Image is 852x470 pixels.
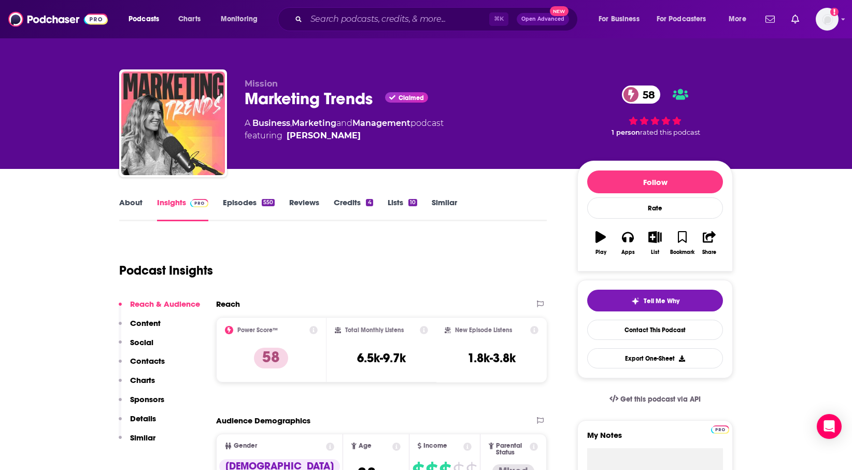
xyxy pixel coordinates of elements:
[130,394,164,404] p: Sponsors
[334,197,373,221] a: Credits4
[650,11,721,27] button: open menu
[622,86,660,104] a: 58
[489,12,508,26] span: ⌘ K
[595,249,606,255] div: Play
[237,326,278,334] h2: Power Score™
[787,10,803,28] a: Show notifications dropdown
[254,348,288,368] p: 58
[287,130,361,142] a: Jeremy Bergeron
[190,199,208,207] img: Podchaser Pro
[432,197,457,221] a: Similar
[306,11,489,27] input: Search podcasts, credits, & more...
[640,129,700,136] span: rated this podcast
[130,337,153,347] p: Social
[172,11,207,27] a: Charts
[245,130,444,142] span: featuring
[817,414,842,439] div: Open Intercom Messenger
[587,224,614,262] button: Play
[670,249,694,255] div: Bookmark
[119,394,164,414] button: Sponsors
[587,348,723,368] button: Export One-Sheet
[234,443,257,449] span: Gender
[591,11,652,27] button: open menu
[587,197,723,219] div: Rate
[612,129,640,136] span: 1 person
[216,299,240,309] h2: Reach
[711,424,729,434] a: Pro website
[816,8,839,31] span: Logged in as patiencebaldacci
[130,356,165,366] p: Contacts
[587,290,723,311] button: tell me why sparkleTell Me Why
[587,170,723,193] button: Follow
[577,79,733,143] div: 58 1 personrated this podcast
[130,299,200,309] p: Reach & Audience
[702,249,716,255] div: Share
[388,197,417,221] a: Lists10
[550,6,569,16] span: New
[119,197,143,221] a: About
[129,12,159,26] span: Podcasts
[657,12,706,26] span: For Podcasters
[669,224,695,262] button: Bookmark
[157,197,208,221] a: InsightsPodchaser Pro
[292,118,336,128] a: Marketing
[642,224,669,262] button: List
[223,197,275,221] a: Episodes550
[521,17,564,22] span: Open Advanced
[130,318,161,328] p: Content
[729,12,746,26] span: More
[119,337,153,357] button: Social
[632,86,660,104] span: 58
[130,414,156,423] p: Details
[359,443,372,449] span: Age
[816,8,839,31] button: Show profile menu
[651,249,659,255] div: List
[119,375,155,394] button: Charts
[245,79,278,89] span: Mission
[496,443,528,456] span: Parental Status
[178,12,201,26] span: Charts
[214,11,271,27] button: open menu
[455,326,512,334] h2: New Episode Listens
[721,11,759,27] button: open menu
[252,118,290,128] a: Business
[357,350,406,366] h3: 6.5k-9.7k
[587,320,723,340] a: Contact This Podcast
[119,356,165,375] button: Contacts
[221,12,258,26] span: Monitoring
[621,249,635,255] div: Apps
[620,395,701,404] span: Get this podcast via API
[423,443,447,449] span: Income
[288,7,588,31] div: Search podcasts, credits, & more...
[467,350,516,366] h3: 1.8k-3.8k
[517,13,569,25] button: Open AdvancedNew
[121,11,173,27] button: open menu
[830,8,839,16] svg: Add a profile image
[587,430,723,448] label: My Notes
[696,224,723,262] button: Share
[352,118,410,128] a: Management
[711,425,729,434] img: Podchaser Pro
[336,118,352,128] span: and
[119,318,161,337] button: Content
[289,197,319,221] a: Reviews
[119,299,200,318] button: Reach & Audience
[130,375,155,385] p: Charts
[761,10,779,28] a: Show notifications dropdown
[816,8,839,31] img: User Profile
[130,433,155,443] p: Similar
[119,414,156,433] button: Details
[262,199,275,206] div: 550
[290,118,292,128] span: ,
[599,12,640,26] span: For Business
[119,263,213,278] h1: Podcast Insights
[8,9,108,29] img: Podchaser - Follow, Share and Rate Podcasts
[366,199,373,206] div: 4
[121,72,225,175] img: Marketing Trends
[644,297,679,305] span: Tell Me Why
[601,387,709,412] a: Get this podcast via API
[119,433,155,452] button: Similar
[631,297,640,305] img: tell me why sparkle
